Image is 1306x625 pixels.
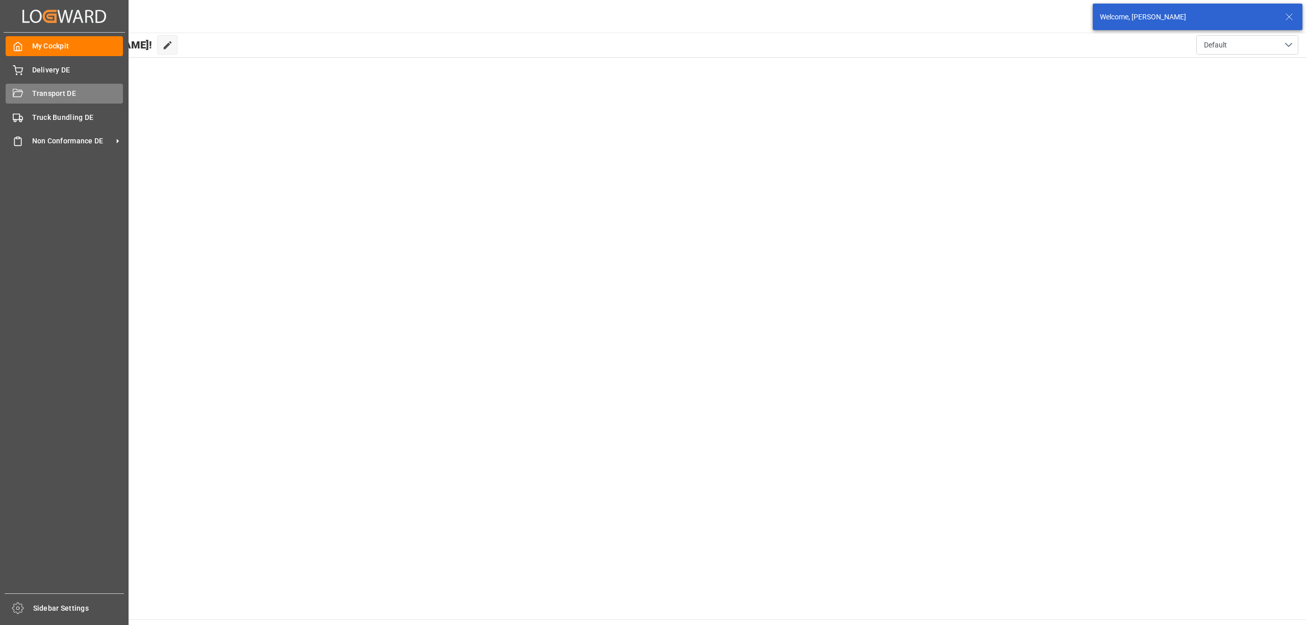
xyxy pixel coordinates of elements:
[32,112,123,123] span: Truck Bundling DE
[6,107,123,127] a: Truck Bundling DE
[32,41,123,52] span: My Cockpit
[1100,12,1275,22] div: Welcome, [PERSON_NAME]
[6,60,123,80] a: Delivery DE
[6,84,123,104] a: Transport DE
[32,136,113,146] span: Non Conformance DE
[6,36,123,56] a: My Cockpit
[1196,35,1298,55] button: open menu
[32,65,123,76] span: Delivery DE
[1204,40,1227,51] span: Default
[33,603,124,614] span: Sidebar Settings
[32,88,123,99] span: Transport DE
